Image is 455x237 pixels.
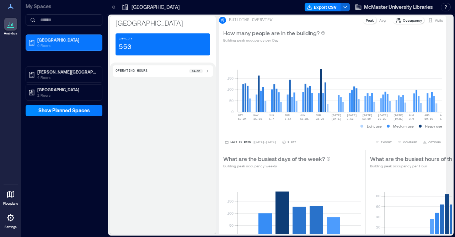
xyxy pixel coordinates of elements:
[132,4,180,11] p: [GEOGRAPHIC_DATA]
[409,114,414,117] text: AUG
[37,69,97,75] p: [PERSON_NAME][GEOGRAPHIC_DATA]
[37,75,97,80] p: 4 Floors
[37,43,97,48] p: 0 Floors
[424,117,433,120] text: 10-16
[229,17,272,23] p: BUILDING OVERVIEW
[425,123,442,129] p: Heavy use
[331,117,342,120] text: [DATE]
[2,209,19,231] a: Settings
[4,31,17,36] p: Analytics
[364,4,433,11] span: McMaster University Libraries
[229,223,234,227] tspan: 50
[116,68,148,74] p: Operating Hours
[305,3,341,11] button: Export CSV
[288,140,296,144] p: 1 Day
[362,117,371,120] text: 13-19
[376,204,380,209] tspan: 60
[440,117,449,120] text: 17-23
[119,42,132,52] p: 550
[3,201,18,206] p: Floorplans
[269,114,274,117] text: JUN
[353,1,435,13] button: McMaster University Libraries
[374,139,393,146] button: EXPORT
[26,105,102,116] button: Show Planned Spaces
[421,139,442,146] button: OPTIONS
[227,76,234,80] tspan: 150
[424,114,430,117] text: AUG
[231,109,234,114] tspan: 0
[223,29,320,37] p: How many people are in the building?
[366,17,374,23] p: Peak
[238,117,246,120] text: 18-24
[381,140,392,144] span: EXPORT
[367,123,382,129] p: Light use
[38,107,90,114] span: Show Planned Spaces
[376,215,380,219] tspan: 40
[347,117,353,120] text: 6-12
[362,114,373,117] text: [DATE]
[394,117,404,120] text: [DATE]
[223,163,331,169] p: Building peak occupancy weekly
[223,37,325,43] p: Building peak occupancy per Day
[316,117,324,120] text: 22-28
[227,211,234,215] tspan: 100
[37,37,97,43] p: [GEOGRAPHIC_DATA]
[331,114,342,117] text: [DATE]
[238,114,243,117] text: MAY
[396,139,418,146] button: COMPARE
[347,114,357,117] text: [DATE]
[300,114,305,117] text: JUN
[300,117,309,120] text: 15-21
[223,139,278,146] button: Last 90 Days |[DATE]-[DATE]
[409,117,414,120] text: 3-9
[227,87,234,91] tspan: 100
[2,16,20,38] a: Analytics
[284,117,291,120] text: 8-14
[229,98,234,103] tspan: 50
[403,140,417,144] span: COMPARE
[376,225,380,229] tspan: 20
[394,114,404,117] text: [DATE]
[116,18,210,28] p: [GEOGRAPHIC_DATA]
[253,114,259,117] text: MAY
[119,37,132,41] p: Capacity
[227,199,234,203] tspan: 150
[440,114,445,117] text: AUG
[37,87,97,92] p: [GEOGRAPHIC_DATA]
[37,92,97,98] p: 2 Floors
[378,114,388,117] text: [DATE]
[284,114,290,117] text: JUN
[223,155,325,163] p: What are the busiest days of the week?
[192,69,200,73] p: 8a - 9p
[393,123,414,129] p: Medium use
[403,17,422,23] p: Occupancy
[253,117,262,120] text: 25-31
[379,17,386,23] p: Avg
[1,186,20,208] a: Floorplans
[428,140,441,144] span: OPTIONS
[26,3,102,10] p: My Spaces
[316,114,321,117] text: JUN
[435,17,443,23] p: Visits
[5,225,17,229] p: Settings
[376,194,380,198] tspan: 80
[269,117,274,120] text: 1-7
[378,117,386,120] text: 20-26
